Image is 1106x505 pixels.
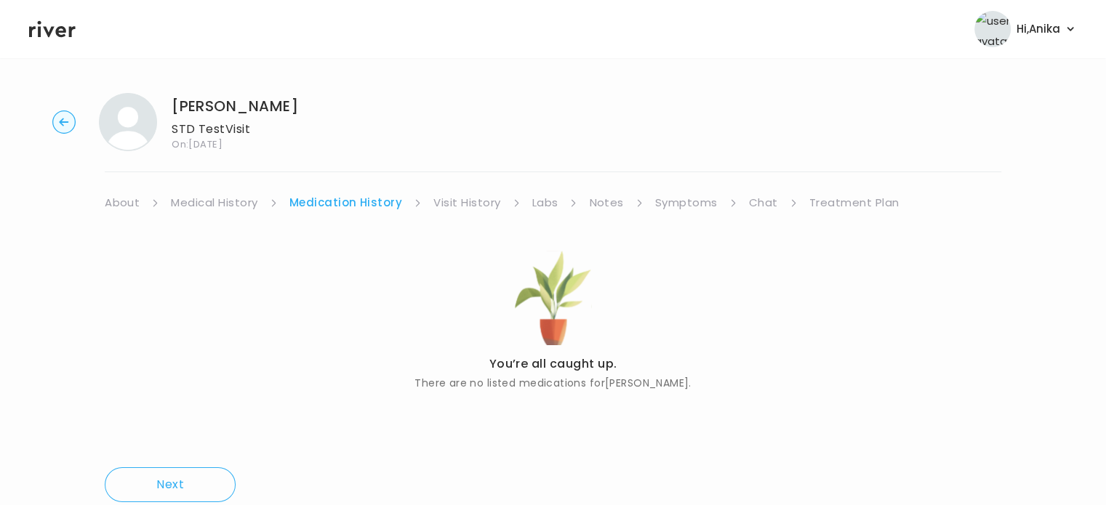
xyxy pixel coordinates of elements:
button: Next [105,467,236,502]
p: STD Test Visit [172,119,298,140]
p: There are no listed medications for [PERSON_NAME] . [414,374,692,392]
a: Symptoms [655,193,718,213]
a: Medical History [171,193,257,213]
span: On: [DATE] [172,140,298,149]
a: Medication History [289,193,403,213]
span: Hi, Anika [1017,19,1060,39]
a: Chat [749,193,778,213]
p: You’re all caught up. [414,354,692,374]
a: About [105,193,140,213]
a: Visit History [433,193,500,213]
h1: [PERSON_NAME] [172,96,298,116]
button: user avatarHi,Anika [974,11,1077,47]
img: Niko Hernandez [99,93,157,151]
a: Labs [532,193,558,213]
a: Treatment Plan [809,193,899,213]
a: Notes [589,193,623,213]
img: user avatar [974,11,1011,47]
